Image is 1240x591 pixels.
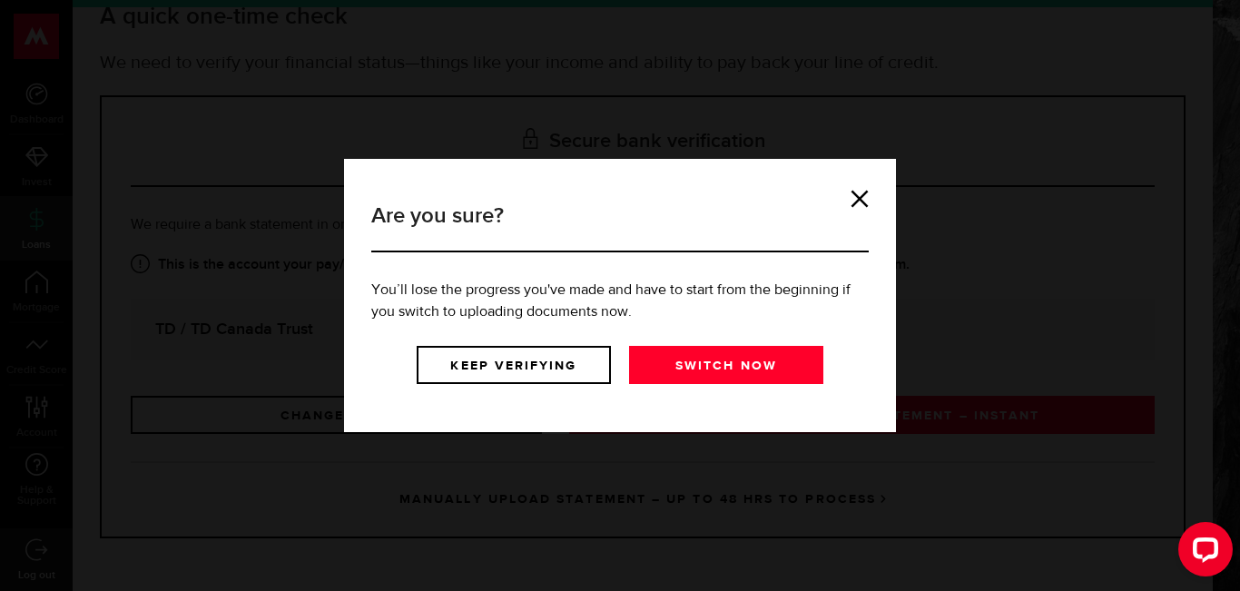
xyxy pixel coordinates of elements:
[371,200,869,252] h3: Are you sure?
[629,346,823,384] a: Switch now
[417,346,611,384] a: Keep verifying
[1164,515,1240,591] iframe: LiveChat chat widget
[371,280,869,323] p: You’ll lose the progress you've made and have to start from the beginning if you switch to upload...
